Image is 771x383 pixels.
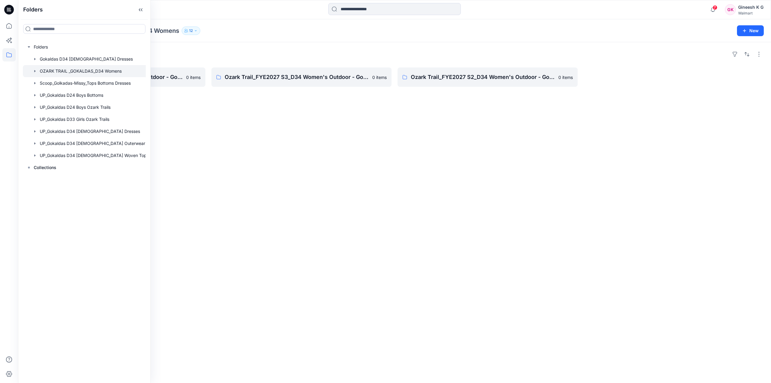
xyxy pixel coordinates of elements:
[411,73,555,81] p: Ozark Trail_FYE2027 S2_D34 Women's Outdoor - Gokaldas
[725,4,736,15] div: GK
[737,25,764,36] button: New
[211,67,392,87] a: Ozark Trail_FYE2027 S3_D34 Women's Outdoor - Gokaldas0 items
[738,4,763,11] div: Gineesh K G
[558,74,573,80] p: 0 items
[713,5,717,10] span: 7
[372,74,387,80] p: 0 items
[738,11,763,15] div: Walmart
[398,67,578,87] a: Ozark Trail_FYE2027 S2_D34 Women's Outdoor - Gokaldas0 items
[189,27,193,34] p: 12
[34,164,56,171] p: Collections
[225,73,369,81] p: Ozark Trail_FYE2027 S3_D34 Women's Outdoor - Gokaldas
[186,74,201,80] p: 0 items
[182,27,200,35] button: 12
